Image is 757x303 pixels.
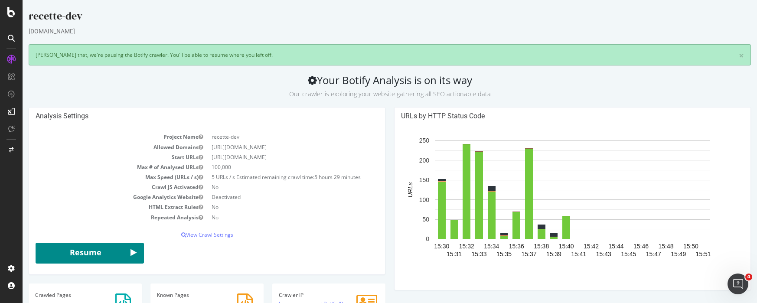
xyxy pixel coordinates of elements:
[185,142,356,152] td: [URL][DOMAIN_NAME]
[397,157,407,164] text: 200
[13,292,113,298] h4: Pages Crawled
[716,51,721,60] a: ×
[6,44,728,65] div: [PERSON_NAME] that, we're pausing the Botify crawler. You'll be able to resume where you left off.
[185,182,356,192] td: No
[598,251,613,257] text: 15:45
[13,172,185,182] td: Max Speed (URLs / s)
[449,251,464,257] text: 15:33
[548,251,564,257] text: 15:41
[267,90,468,98] small: Our crawler is exploring your website gathering all SEO actionable data
[13,243,121,264] button: Resume
[648,251,663,257] text: 15:49
[134,292,235,298] h4: Pages Known
[745,274,752,280] span: 4
[673,251,688,257] text: 15:51
[636,243,651,250] text: 15:48
[397,177,407,184] text: 150
[623,251,639,257] text: 15:47
[728,274,748,294] iframe: Intercom live chat
[561,243,576,250] text: 15:42
[400,216,407,223] text: 50
[185,132,356,142] td: recette-dev
[13,162,185,172] td: Max # of Analysed URLs
[6,9,728,27] div: recette-dev
[384,182,391,198] text: URLs
[185,212,356,222] td: No
[185,202,356,212] td: No
[13,231,356,238] p: View Crawl Settings
[185,172,356,182] td: 5 URLs / s Estimated remaining crawl time:
[397,196,407,203] text: 100
[524,251,539,257] text: 15:39
[13,142,185,152] td: Allowed Domains
[424,251,439,257] text: 15:31
[661,243,676,250] text: 15:50
[486,243,502,250] text: 15:36
[461,243,476,250] text: 15:34
[611,243,626,250] text: 15:46
[13,202,185,212] td: HTML Extract Rules
[411,243,427,250] text: 15:30
[13,112,356,121] h4: Analysis Settings
[378,132,721,283] svg: A chart.
[586,243,601,250] text: 15:44
[13,182,185,192] td: Crawl JS Activated
[499,251,514,257] text: 15:37
[13,192,185,202] td: Google Analytics Website
[6,27,728,36] div: [DOMAIN_NAME]
[185,162,356,172] td: 100,000
[511,243,526,250] text: 15:38
[437,243,452,250] text: 15:32
[474,251,489,257] text: 15:35
[185,152,356,162] td: [URL][DOMAIN_NAME]
[6,74,728,98] h2: Your Botify Analysis is on its way
[185,192,356,202] td: Deactivated
[574,251,589,257] text: 15:43
[536,243,551,250] text: 15:40
[292,173,338,181] span: 5 hours 29 minutes
[13,212,185,222] td: Repeated Analysis
[13,152,185,162] td: Start URLs
[397,137,407,144] text: 250
[378,112,721,121] h4: URLs by HTTP Status Code
[256,292,356,298] h4: Crawler IP
[403,236,407,243] text: 0
[13,132,185,142] td: Project Name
